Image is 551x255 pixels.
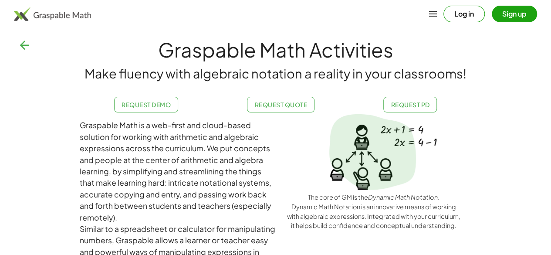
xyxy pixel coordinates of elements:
[122,101,171,109] span: Request Demo
[80,119,276,223] div: Graspable Math is a web-first and cloud-based solution for working with arithmetic and algebraic ...
[287,193,461,230] div: The core of GM is the . Dynamic Math Notation is an innovative means of working with algebraic ex...
[114,97,178,112] a: Request Demo
[329,114,416,190] img: Spotlight
[443,6,485,22] button: Log in
[254,101,307,109] span: Request Quote
[368,193,438,201] em: Dynamic Math Notation
[247,97,314,112] a: Request Quote
[383,97,437,112] a: Request PD
[391,101,429,109] span: Request PD
[492,6,537,22] button: Sign up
